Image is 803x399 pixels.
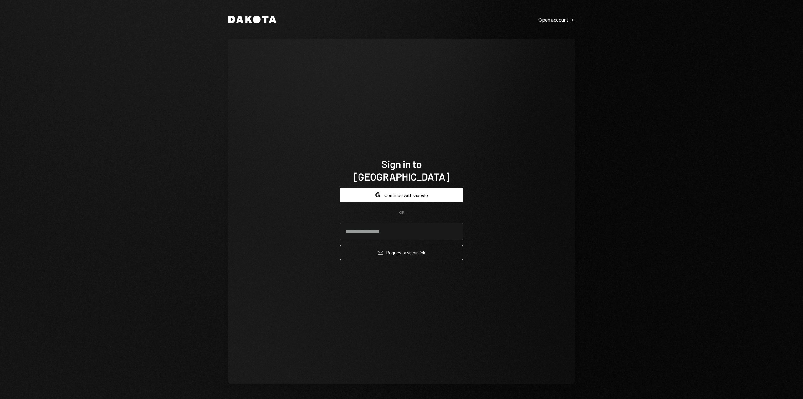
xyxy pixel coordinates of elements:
[340,188,463,202] button: Continue with Google
[399,210,404,215] div: OR
[340,245,463,260] button: Request a signinlink
[340,158,463,183] h1: Sign in to [GEOGRAPHIC_DATA]
[538,16,575,23] a: Open account
[538,17,575,23] div: Open account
